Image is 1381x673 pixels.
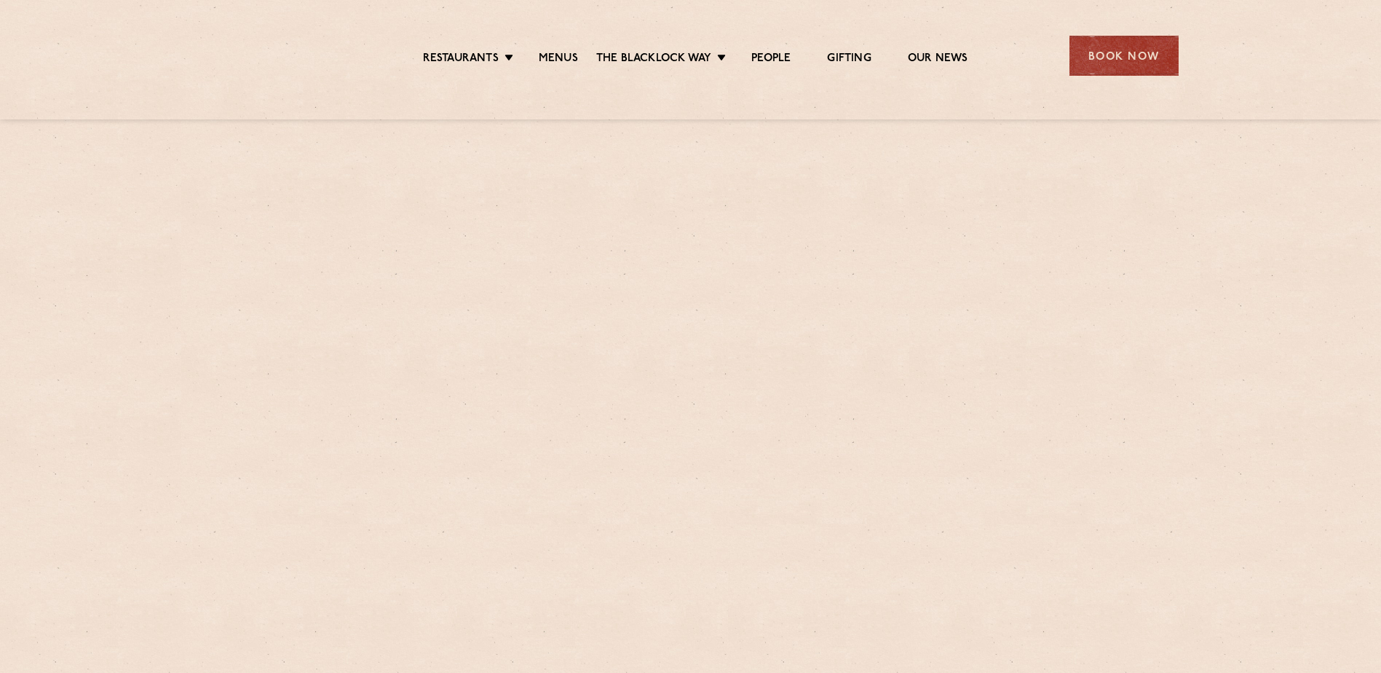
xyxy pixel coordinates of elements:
a: The Blacklock Way [596,52,711,68]
a: Our News [908,52,968,68]
a: Restaurants [423,52,499,68]
a: Gifting [827,52,871,68]
a: Menus [539,52,578,68]
div: Book Now [1069,36,1179,76]
img: svg%3E [203,14,329,98]
a: People [751,52,791,68]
